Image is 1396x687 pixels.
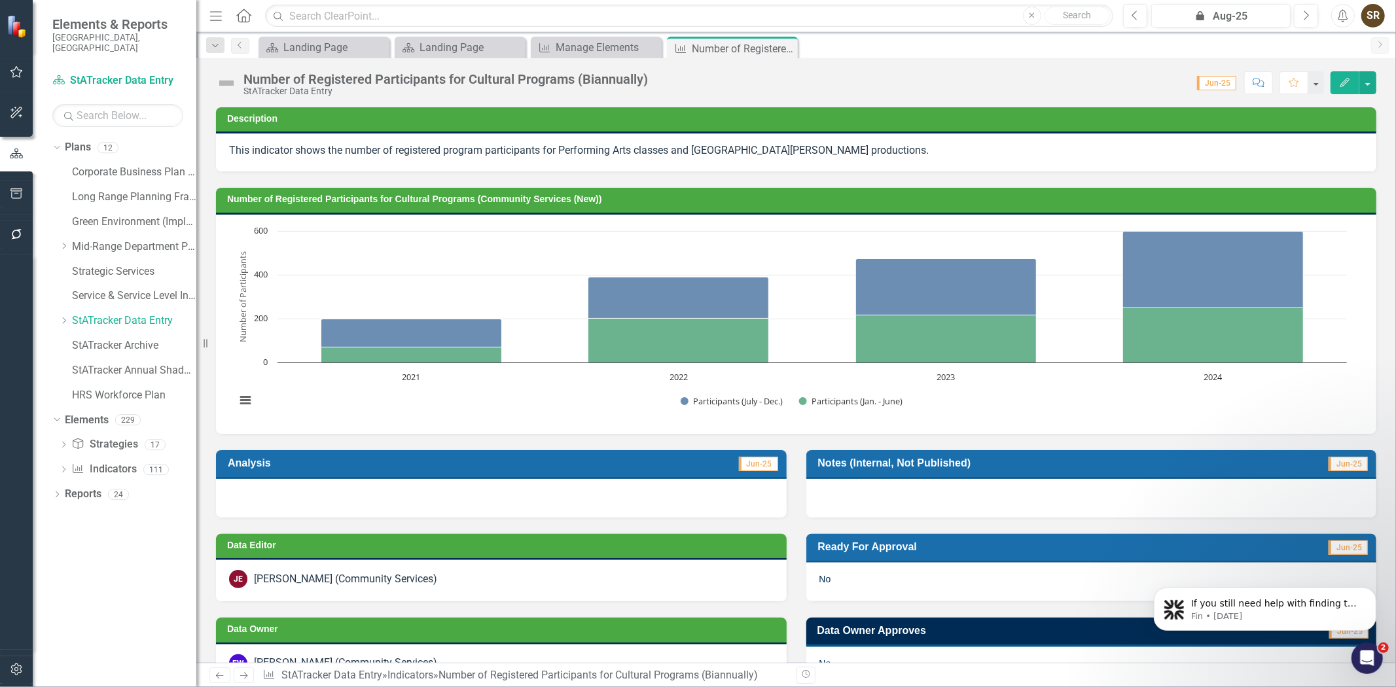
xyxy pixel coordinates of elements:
[243,86,648,96] div: StATracker Data Entry
[398,39,522,56] a: Landing Page
[321,308,1304,362] g: Participants (Jan. - June), bar series 2 of 2 with 4 bars.
[818,540,1209,553] h3: Ready For Approval
[812,395,903,407] text: Participants (Jan. - June)
[254,224,268,236] text: 600
[52,104,183,127] input: Search Below...
[237,251,249,342] text: Number of Participants
[115,414,141,425] div: 229
[229,143,1363,158] p: This indicator shows the number of registered program participants for Performing Arts classes an...
[236,391,254,409] button: View chart menu, Chart
[72,313,196,328] a: StATracker Data Entry
[263,356,268,368] text: 0
[321,347,502,362] path: 2021, 70. Participants (Jan. - June).
[387,669,433,681] a: Indicators
[1204,371,1223,383] text: 2024
[72,289,196,304] a: Service & Service Level Inventory
[227,624,780,634] h3: Data Owner
[52,73,183,88] a: StATracker Data Entry
[1045,7,1110,25] button: Search
[71,437,137,452] a: Strategies
[1197,76,1236,90] span: Jun-25
[227,540,780,550] h3: Data Editor
[254,572,437,587] div: [PERSON_NAME] (Community Services)
[321,319,502,347] path: 2021, 129. Participants (July - Dec.).
[229,654,247,673] div: EW
[937,371,955,383] text: 2023
[71,462,136,477] a: Indicators
[52,32,183,54] small: [GEOGRAPHIC_DATA], [GEOGRAPHIC_DATA]
[819,658,831,669] span: No
[692,41,795,57] div: Number of Registered Participants for Cultural Programs (Biannually)
[72,388,196,403] a: HRS Workforce Plan
[262,668,786,683] div: » »
[1151,4,1291,27] button: Aug-25
[262,39,386,56] a: Landing Page
[72,215,196,230] a: Green Environment (Implementation)
[1134,560,1396,652] iframe: Intercom notifications message
[321,231,1304,347] g: Participants (July - Dec.), bar series 1 of 2 with 4 bars.
[1123,308,1304,362] path: 2024, 248. Participants (Jan. - June).
[229,224,1353,421] svg: Interactive chart
[254,656,437,671] div: [PERSON_NAME] (Community Services)
[1329,540,1368,555] span: Jun-25
[143,464,169,475] div: 111
[856,315,1037,362] path: 2023, 216. Participants (Jan. - June).
[799,396,904,407] button: Show Participants (Jan. - June)
[7,15,29,38] img: ClearPoint Strategy
[254,312,268,324] text: 200
[227,114,1370,124] h3: Description
[65,487,101,502] a: Reports
[65,140,91,155] a: Plans
[98,142,118,153] div: 12
[72,264,196,279] a: Strategic Services
[243,72,648,86] div: Number of Registered Participants for Cultural Programs (Biannually)
[534,39,658,56] a: Manage Elements
[1123,231,1304,308] path: 2024, 350. Participants (July - Dec.).
[229,224,1363,421] div: Chart. Highcharts interactive chart.
[420,39,522,56] div: Landing Page
[693,395,783,407] text: Participants (July - Dec.)
[438,669,758,681] div: Number of Registered Participants for Cultural Programs (Biannually)
[72,338,196,353] a: StATracker Archive
[72,190,196,205] a: Long Range Planning Framework
[670,371,688,383] text: 2022
[856,258,1037,315] path: 2023, 256. Participants (July - Dec.).
[739,457,778,471] span: Jun-25
[1063,10,1091,20] span: Search
[72,239,196,255] a: Mid-Range Department Plans
[254,268,268,280] text: 400
[145,439,166,450] div: 17
[72,165,196,180] a: Corporate Business Plan ([DATE]-[DATE])
[283,39,386,56] div: Landing Page
[265,5,1113,27] input: Search ClearPoint...
[1378,643,1389,653] span: 2
[52,16,183,32] span: Elements & Reports
[1329,457,1368,471] span: Jun-25
[402,371,420,383] text: 2021
[818,457,1254,469] h3: Notes (Internal, Not Published)
[281,669,382,681] a: StATracker Data Entry
[1156,9,1286,24] div: Aug-25
[1361,4,1385,27] button: SR
[681,396,785,407] button: Show Participants (July - Dec.)
[228,457,512,469] h3: Analysis
[72,363,196,378] a: StATracker Annual Shadow
[108,489,129,500] div: 24
[1351,643,1383,674] iframe: Intercom live chat
[556,39,658,56] div: Manage Elements
[229,570,247,588] div: JE
[65,413,109,428] a: Elements
[588,318,769,362] path: 2022, 202. Participants (Jan. - June).
[227,194,1370,204] h3: Number of Registered Participants for Cultural Programs (Community Services (New))
[588,277,769,318] path: 2022, 188. Participants (July - Dec.).
[817,624,1220,637] h3: Data Owner Approves
[819,574,831,584] span: No
[216,73,237,94] img: Not Defined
